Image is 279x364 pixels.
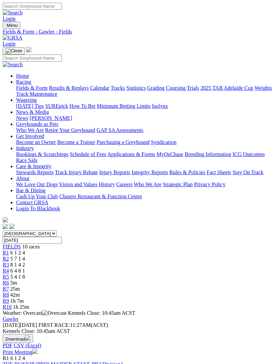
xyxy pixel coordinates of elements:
span: 5m [10,280,17,286]
a: Login [3,16,15,21]
a: Become an Owner [16,139,56,145]
img: GRSA [3,35,22,41]
div: Bar & Dining [16,194,276,200]
a: Rules & Policies [169,169,205,175]
a: Schedule of Fees [70,151,106,157]
span: 6 4 8 1 [10,268,25,274]
span: [DATE] [3,322,37,328]
a: FIELDS [3,244,21,249]
div: Racing [16,85,276,97]
span: FIRST RACE: [38,322,70,328]
span: 11:27AM(ACST) [38,322,108,328]
a: Contact GRSA [16,200,48,205]
a: Injury Reports [99,169,130,175]
a: R8 [3,292,9,298]
a: Bar & Dining [16,188,45,193]
a: How To Bet [70,103,96,109]
a: [DATE] Tips [16,103,44,109]
a: Stay On Track [232,169,263,175]
a: Results & Replays [49,85,89,91]
div: Kennels Close: 10:45am ACST [3,328,276,334]
a: Tracks [111,85,125,91]
a: Track Maintenance [16,91,57,97]
a: R1 [3,250,9,256]
a: R7 [3,286,9,292]
a: Stewards Reports [16,169,54,175]
span: 25m [10,286,20,292]
button: Download [3,334,33,343]
a: Minimum Betting Limits [97,103,151,109]
a: [PERSON_NAME] [29,115,72,121]
a: R3 [3,262,9,268]
a: Login [3,41,15,47]
div: Wagering [16,103,276,109]
div: About [16,181,276,188]
a: GAP SA Assessments [97,127,144,133]
img: Overcast [42,310,67,316]
div: Download [3,343,276,349]
a: R10 [3,304,12,310]
a: Careers [116,181,132,187]
span: Menu [7,23,18,28]
a: Trials [187,85,199,91]
span: 6 1 2 4 [10,250,25,256]
img: logo-grsa-white.png [3,217,8,222]
a: Weights [255,85,272,91]
a: Get Involved [16,133,44,139]
span: 42m [10,292,20,298]
a: Grading [147,85,165,91]
a: R2 [3,256,9,262]
input: Select date [3,237,62,244]
div: Care & Integrity [16,169,276,175]
a: Care & Integrity [16,163,52,169]
span: R1 [3,355,9,361]
a: Wagering [16,97,37,103]
a: Retire Your Greyhound [45,127,95,133]
div: Get Involved [16,139,276,145]
img: printer.svg [32,349,37,354]
span: Weather: Overcast [3,310,68,316]
a: Racing [16,79,31,85]
a: News [16,115,28,121]
a: Integrity Reports [131,169,168,175]
a: We Love Our Dogs [16,181,58,187]
span: 5 7 1 4 [10,256,25,262]
a: Strategic Plan [163,181,193,187]
a: MyOzChase [157,151,183,157]
a: Vision and Values [59,181,97,187]
a: R9 [3,298,9,304]
div: Industry [16,151,276,163]
span: [DATE] [3,322,20,328]
img: Search [3,62,23,68]
a: Applications & Forms [107,151,155,157]
a: Breeding Information [185,151,231,157]
a: Fields & Form [16,85,48,91]
img: logo-grsa-white.png [26,47,31,52]
a: R6 [3,280,9,286]
input: Search [3,55,62,62]
a: News & Media [16,109,49,115]
input: Search [3,3,62,10]
a: Who We Are [16,127,44,133]
span: R5 [3,274,9,280]
img: twitter.svg [9,224,15,229]
a: Bookings & Scratchings [16,151,68,157]
a: Fact Sheets [207,169,231,175]
a: CSV (Excel) [14,343,41,348]
div: Greyhounds as Pets [16,127,276,133]
a: Statistics [126,85,146,91]
a: About [16,175,29,181]
a: Login To Blackbook [16,206,60,211]
a: Home [16,73,29,79]
a: Fields & Form - Gawler - Fields [3,29,276,35]
span: 5 4 1 8 [10,274,25,280]
a: Track Injury Rebate [55,169,98,175]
